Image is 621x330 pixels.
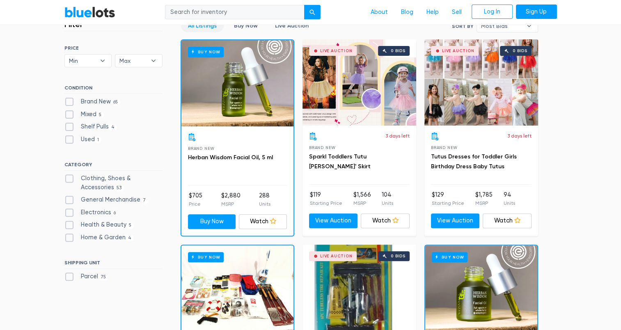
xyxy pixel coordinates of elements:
[109,124,117,131] span: 4
[64,195,149,204] label: General Merchandise
[64,272,109,281] label: Parcel
[310,199,342,207] p: Starting Price
[95,137,102,143] span: 1
[353,199,371,207] p: MSRP
[64,110,104,119] label: Mixed
[483,213,532,228] a: Watch
[64,135,102,144] label: Used
[64,174,163,192] label: Clothing, Shoes & Accessories
[64,97,121,106] label: Brand New
[385,132,410,140] p: 3 days left
[126,235,134,241] span: 4
[221,191,240,208] li: $2,880
[364,5,394,20] a: About
[188,252,224,262] h6: Buy Now
[111,210,119,216] span: 6
[309,145,336,150] span: Brand New
[475,199,493,207] p: MSRP
[391,49,406,53] div: 0 bids
[445,5,468,20] a: Sell
[320,49,353,53] div: Live Auction
[119,55,147,67] span: Max
[111,99,121,105] span: 65
[420,5,445,20] a: Help
[382,190,393,207] li: 104
[239,214,287,229] a: Watch
[94,55,111,67] b: ▾
[504,199,515,207] p: Units
[391,254,406,258] div: 0 bids
[181,19,224,32] a: All Listings
[424,39,538,126] a: Live Auction 0 bids
[481,20,522,32] span: Most Bids
[221,200,240,208] p: MSRP
[504,190,515,207] li: 94
[431,145,458,150] span: Brand New
[432,199,464,207] p: Starting Price
[432,252,467,262] h6: Buy Now
[64,220,134,229] label: Health & Beauty
[259,191,270,208] li: 288
[64,208,119,217] label: Electronics
[114,185,124,191] span: 53
[126,222,134,229] span: 5
[394,5,420,20] a: Blog
[64,260,163,269] h6: SHIPPING UNIT
[452,23,473,30] label: Sort By
[145,55,162,67] b: ▾
[516,5,557,19] a: Sign Up
[475,190,493,207] li: $1,785
[310,190,342,207] li: $119
[268,19,316,32] a: Live Auction
[188,146,215,151] span: Brand New
[227,19,265,32] a: Buy Now
[442,49,474,53] div: Live Auction
[361,213,410,228] a: Watch
[69,55,96,67] span: Min
[513,49,527,53] div: 0 bids
[320,254,353,258] div: Live Auction
[98,274,109,280] span: 75
[189,200,202,208] p: Price
[140,197,149,204] span: 7
[181,40,293,126] a: Buy Now
[431,153,517,170] a: Tutus Dresses for Toddler Girls Birthday Dress Baby Tutus
[520,20,538,32] b: ▾
[472,5,513,19] a: Log In
[309,153,371,170] a: Sparkl Toddlers Tutu [PERSON_NAME]' Skirt
[259,200,270,208] p: Units
[189,191,202,208] li: $705
[64,6,115,18] a: BlueLots
[188,47,224,57] h6: Buy Now
[64,45,163,51] h6: PRICE
[432,190,464,207] li: $129
[64,162,163,171] h6: CATEGORY
[165,5,305,20] input: Search for inventory
[431,213,480,228] a: View Auction
[188,154,273,161] a: Herban Wisdom Facial Oil, 5 ml
[96,112,104,118] span: 5
[382,199,393,207] p: Units
[64,233,134,242] label: Home & Garden
[188,214,236,229] a: Buy Now
[64,122,117,131] label: Shelf Pulls
[64,85,163,94] h6: CONDITION
[507,132,532,140] p: 3 days left
[309,213,358,228] a: View Auction
[353,190,371,207] li: $1,566
[302,39,416,126] a: Live Auction 0 bids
